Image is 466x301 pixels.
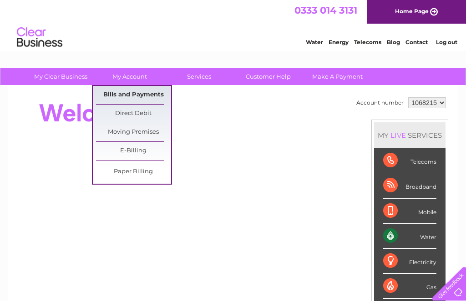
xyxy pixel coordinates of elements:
[300,68,375,85] a: Make A Payment
[354,95,406,110] td: Account number
[387,39,400,45] a: Blog
[383,173,436,198] div: Broadband
[19,5,449,44] div: Clear Business is a trading name of Verastar Limited (registered in [GEOGRAPHIC_DATA] No. 3667643...
[383,148,436,173] div: Telecoms
[96,105,171,123] a: Direct Debit
[96,142,171,160] a: E-Billing
[92,68,167,85] a: My Account
[354,39,381,45] a: Telecoms
[436,39,457,45] a: Log out
[405,39,428,45] a: Contact
[389,131,408,140] div: LIVE
[383,199,436,224] div: Mobile
[383,274,436,299] div: Gas
[96,163,171,181] a: Paper Billing
[294,5,357,16] a: 0333 014 3131
[96,86,171,104] a: Bills and Payments
[383,249,436,274] div: Electricity
[16,24,63,51] img: logo.png
[162,68,237,85] a: Services
[231,68,306,85] a: Customer Help
[306,39,323,45] a: Water
[329,39,349,45] a: Energy
[96,123,171,141] a: Moving Premises
[383,224,436,249] div: Water
[23,68,98,85] a: My Clear Business
[374,122,446,148] div: MY SERVICES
